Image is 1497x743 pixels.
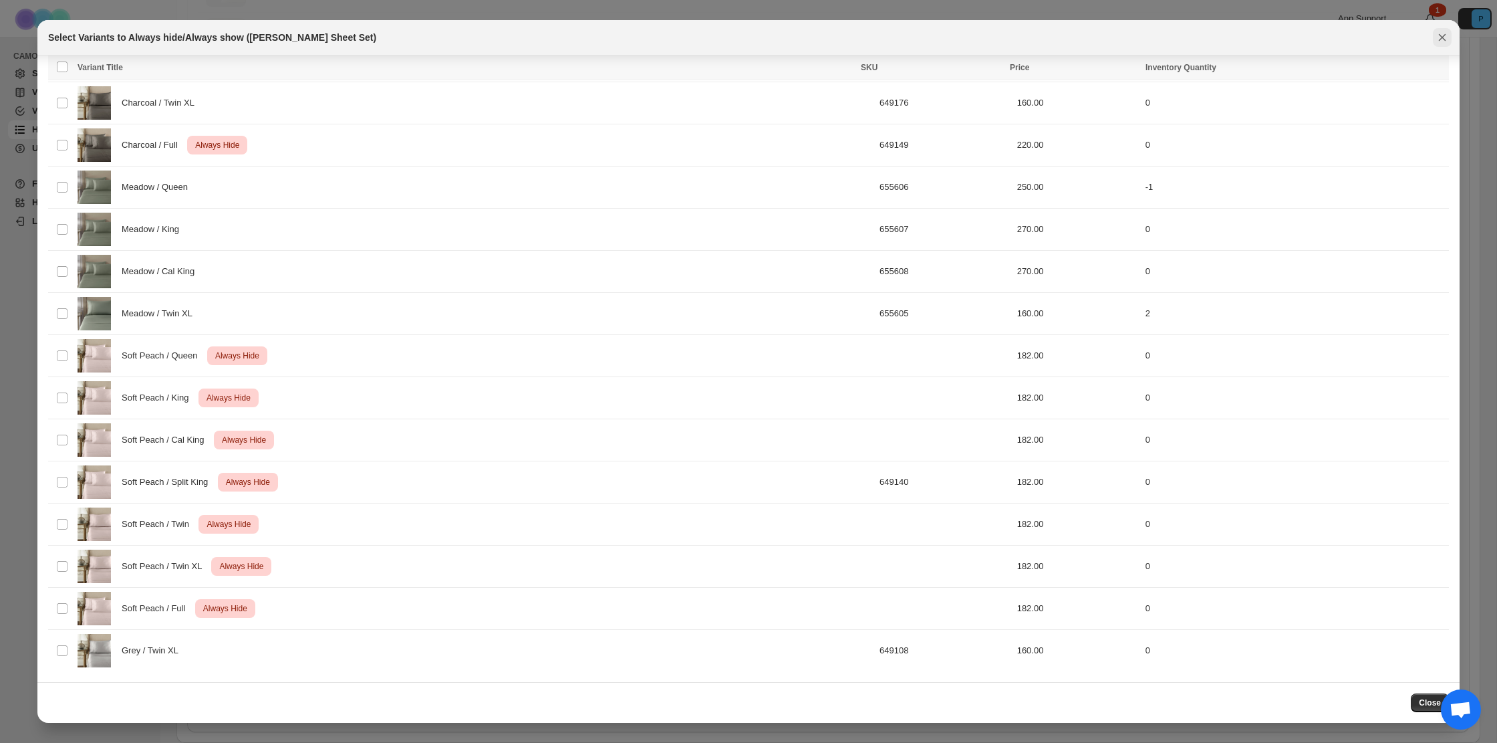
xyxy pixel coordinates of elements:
td: 182.00 [1013,377,1141,419]
td: 649140 [875,461,1013,504]
span: Meadow / King [122,223,186,236]
span: Soft Peach / Split King [122,475,215,489]
span: Inventory Quantity [1145,63,1216,72]
span: Charcoal / Full [122,138,185,152]
span: Always Hide [204,516,253,532]
span: Variant Title [78,63,123,72]
span: Always Hide [204,390,253,406]
td: 0 [1141,546,1449,588]
img: sheet-set-softpeach.jpg [78,339,111,373]
td: 655606 [875,167,1013,209]
span: Soft Peach / Twin XL [122,560,209,573]
img: sheet-set-softpeach.jpg [78,423,111,457]
img: sheet-set-softpeach.jpg [78,381,111,415]
td: 0 [1141,461,1449,504]
td: 0 [1141,335,1449,377]
td: 160.00 [1013,630,1141,672]
span: Charcoal / Twin XL [122,96,201,110]
td: 182.00 [1013,461,1141,504]
td: 0 [1141,504,1449,546]
td: 270.00 [1013,209,1141,251]
img: twin-sheet-set-grey_30e16d3f-41db-43af-9f0a-ffa6e9491508.jpg [78,634,111,667]
td: 220.00 [1013,124,1141,167]
td: 0 [1141,124,1449,167]
span: Soft Peach / King [122,391,196,405]
span: Always Hide [200,601,250,617]
span: Grey / Twin XL [122,644,185,657]
td: 0 [1141,419,1449,461]
span: Always Hide [219,432,269,448]
img: meadow-twin-ss.png [78,297,111,330]
span: Always Hide [223,474,273,490]
td: 649108 [875,630,1013,672]
img: sheet-set-softpeach.jpg [78,592,111,625]
span: Meadow / Cal King [122,265,202,278]
div: Open chat [1441,689,1481,730]
td: 649149 [875,124,1013,167]
span: Always Hide [192,137,242,153]
span: Close [1419,698,1441,708]
td: 655607 [875,209,1013,251]
img: 5X2A7450_8ea93df1-26d9-4616-a5d1-2daae0d252f3.jpg [78,171,111,204]
td: 0 [1141,82,1449,124]
td: 160.00 [1013,293,1141,335]
span: Price [1010,63,1029,72]
td: 649176 [875,82,1013,124]
span: Soft Peach / Cal King [122,433,211,447]
td: 182.00 [1013,546,1141,588]
span: SKU [861,63,877,72]
span: Always Hide [217,558,266,574]
img: sheet-set-softpeach.jpg [78,465,111,499]
td: 0 [1141,209,1449,251]
td: 655605 [875,293,1013,335]
td: 2 [1141,293,1449,335]
td: 655608 [875,251,1013,293]
h2: Select Variants to Always hide/Always show ([PERSON_NAME] Sheet Set) [48,31,376,44]
img: twin-sheet-set-softpeach.jpg [78,508,111,541]
td: 0 [1141,377,1449,419]
td: 182.00 [1013,588,1141,630]
img: twin-sheet-set-charcoal.jpg [78,86,111,120]
img: 5X2A7450_8ea93df1-26d9-4616-a5d1-2daae0d252f3.jpg [78,213,111,246]
span: Meadow / Queen [122,181,195,194]
img: twin-sheet-set-softpeach.jpg [78,550,111,583]
span: Meadow / Twin XL [122,307,199,320]
img: sheet-set-charcoal.jpg [78,128,111,162]
span: Soft Peach / Queen [122,349,205,362]
img: 5X2A7450_8ea93df1-26d9-4616-a5d1-2daae0d252f3.jpg [78,255,111,288]
td: 250.00 [1013,167,1141,209]
td: 0 [1141,588,1449,630]
span: Soft Peach / Twin [122,518,196,531]
td: 182.00 [1013,419,1141,461]
td: 182.00 [1013,335,1141,377]
td: -1 [1141,167,1449,209]
button: Close [1411,694,1449,712]
td: 270.00 [1013,251,1141,293]
td: 160.00 [1013,82,1141,124]
td: 182.00 [1013,504,1141,546]
td: 0 [1141,630,1449,672]
span: Always Hide [213,348,262,364]
span: Soft Peach / Full [122,602,192,615]
button: Close [1433,28,1452,47]
td: 0 [1141,251,1449,293]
